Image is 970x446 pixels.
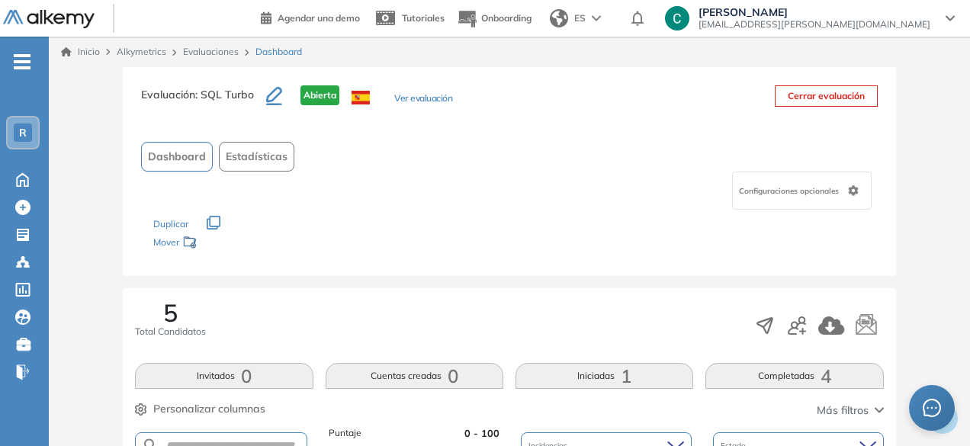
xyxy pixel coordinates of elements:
[14,60,31,63] i: -
[183,46,239,57] a: Evaluaciones
[61,45,100,59] a: Inicio
[516,363,693,389] button: Iniciadas1
[699,6,930,18] span: [PERSON_NAME]
[817,403,869,419] span: Más filtros
[3,10,95,29] img: Logo
[153,401,265,417] span: Personalizar columnas
[739,185,842,197] span: Configuraciones opcionales
[148,149,206,165] span: Dashboard
[226,149,287,165] span: Estadísticas
[923,399,942,418] span: message
[329,426,361,441] span: Puntaje
[464,426,499,441] span: 0 - 100
[278,12,360,24] span: Agendar una demo
[574,11,586,25] span: ES
[732,172,872,210] div: Configuraciones opcionales
[402,12,445,24] span: Tutoriales
[141,142,213,172] button: Dashboard
[592,15,601,21] img: arrow
[481,12,532,24] span: Onboarding
[705,363,883,389] button: Completadas4
[817,403,884,419] button: Más filtros
[550,9,568,27] img: world
[195,88,254,101] span: : SQL Turbo
[219,142,294,172] button: Estadísticas
[352,91,370,104] img: ESP
[394,91,452,107] button: Ver evaluación
[135,401,265,417] button: Personalizar columnas
[19,127,27,139] span: R
[261,8,360,26] a: Agendar una demo
[135,363,313,389] button: Invitados0
[775,85,878,107] button: Cerrar evaluación
[153,218,188,229] span: Duplicar
[699,18,930,30] span: [EMAIL_ADDRESS][PERSON_NAME][DOMAIN_NAME]
[326,363,503,389] button: Cuentas creadas0
[135,325,206,339] span: Total Candidatos
[153,229,306,258] div: Mover
[141,85,266,117] h3: Evaluación
[457,2,532,35] button: Onboarding
[163,300,178,325] span: 5
[300,85,339,105] span: Abierta
[255,45,302,59] span: Dashboard
[117,46,166,57] span: Alkymetrics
